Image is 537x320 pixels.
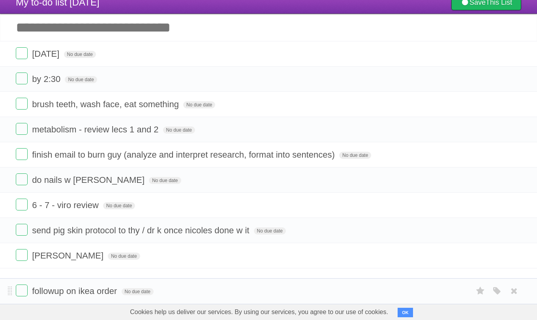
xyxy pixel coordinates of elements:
[16,173,28,185] label: Done
[65,76,97,83] span: No due date
[16,249,28,261] label: Done
[64,51,96,58] span: No due date
[163,127,195,134] span: No due date
[16,73,28,84] label: Done
[32,49,61,59] span: [DATE]
[16,148,28,160] label: Done
[16,285,28,296] label: Done
[254,227,286,234] span: No due date
[32,99,181,109] span: brush teeth, wash face, eat something
[32,74,62,84] span: by 2:30
[16,123,28,135] label: Done
[122,288,154,295] span: No due date
[339,152,371,159] span: No due date
[16,98,28,110] label: Done
[32,175,146,185] span: do nails w [PERSON_NAME]
[108,253,140,260] span: No due date
[16,199,28,210] label: Done
[16,47,28,59] label: Done
[32,200,101,210] span: 6 - 7 - viro review
[473,285,488,298] label: Star task
[183,101,215,108] span: No due date
[16,224,28,236] label: Done
[32,125,160,134] span: metabolism - review lecs 1 and 2
[398,308,413,317] button: OK
[32,225,251,235] span: send pig skin protocol to thy / dr k once nicoles done w it
[32,286,119,296] span: followup on ikea order
[149,177,181,184] span: No due date
[103,202,135,209] span: No due date
[32,150,337,160] span: finish email to burn guy (analyze and interpret research, format into sentences)
[122,304,396,320] span: Cookies help us deliver our services. By using our services, you agree to our use of cookies.
[32,251,105,260] span: [PERSON_NAME]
